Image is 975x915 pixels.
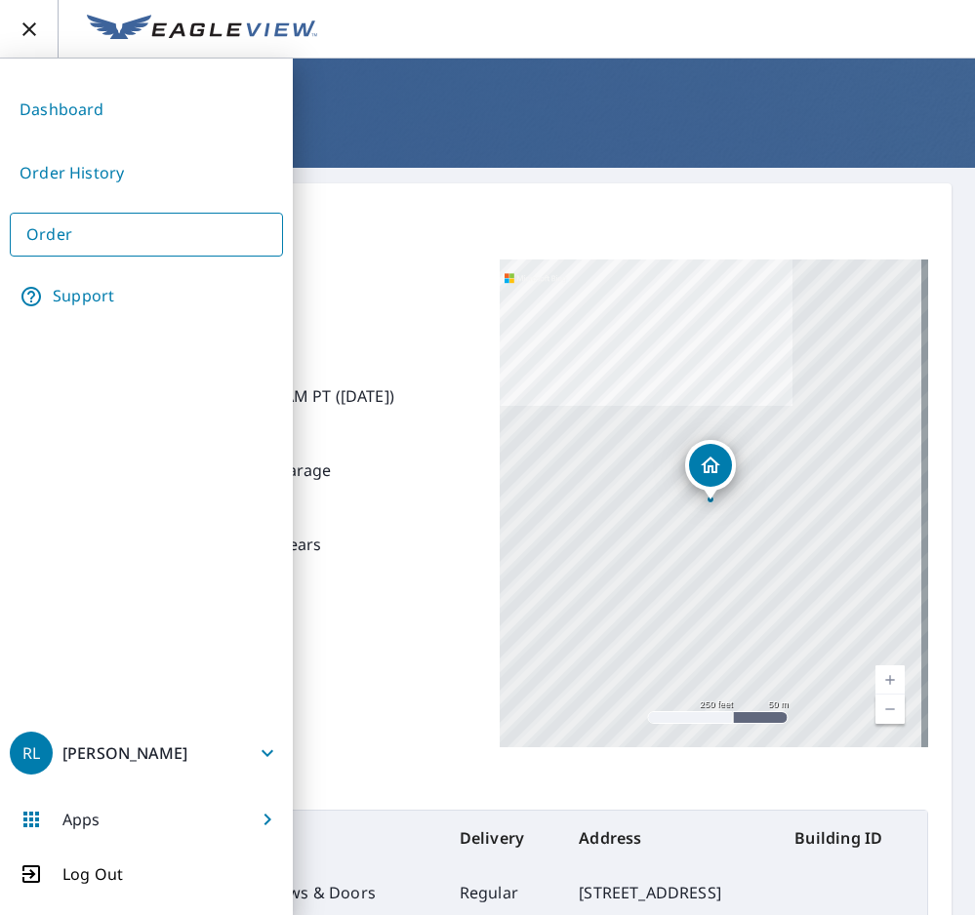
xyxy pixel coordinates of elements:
[47,207,928,236] p: Order details
[10,86,283,134] a: Dashboard
[176,811,444,865] th: Product type
[10,272,283,321] a: Support
[87,15,317,44] img: EV Logo
[62,862,123,886] p: Log Out
[10,149,283,197] a: Order History
[563,811,779,865] th: Address
[875,695,905,724] a: Current Level 17, Zoom Out
[875,665,905,695] a: Current Level 17, Zoom In
[10,796,283,843] button: Apps
[444,811,563,865] th: Delivery
[10,213,283,257] a: Order
[47,747,928,810] p: Buildings
[62,742,187,764] p: [PERSON_NAME]
[23,113,952,153] h1: Order Submitted
[10,730,283,776] button: RL[PERSON_NAME]
[685,440,736,500] div: Dropped pin, building 1, Residential property, 14 Shady Crest Rd Meriden, CT 06450
[10,862,283,886] button: Log Out
[779,811,927,865] th: Building ID
[10,732,53,775] div: RL
[62,808,101,831] p: Apps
